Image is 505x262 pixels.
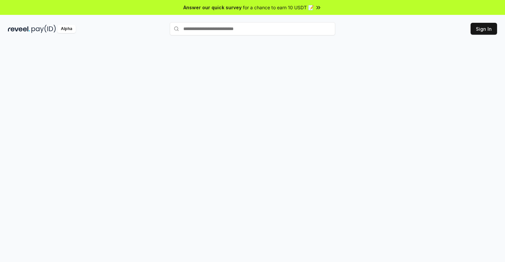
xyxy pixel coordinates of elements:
[471,23,497,35] button: Sign In
[243,4,314,11] span: for a chance to earn 10 USDT 📝
[8,25,30,33] img: reveel_dark
[57,25,76,33] div: Alpha
[183,4,242,11] span: Answer our quick survey
[31,25,56,33] img: pay_id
